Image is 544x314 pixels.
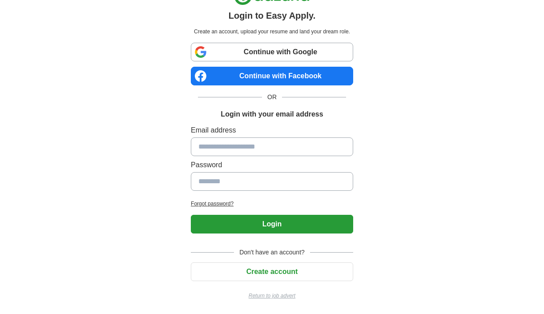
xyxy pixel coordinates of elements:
label: Email address [191,125,353,136]
button: Create account [191,262,353,281]
p: Create an account, upload your resume and land your dream role. [193,28,351,36]
h1: Login to Easy Apply. [229,9,316,22]
h1: Login with your email address [221,109,323,120]
label: Password [191,160,353,170]
a: Continue with Google [191,43,353,61]
a: Continue with Facebook [191,67,353,85]
button: Login [191,215,353,233]
span: Don't have an account? [234,248,310,257]
a: Return to job advert [191,292,353,300]
a: Create account [191,268,353,275]
a: Forgot password? [191,200,353,208]
span: OR [262,93,282,102]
